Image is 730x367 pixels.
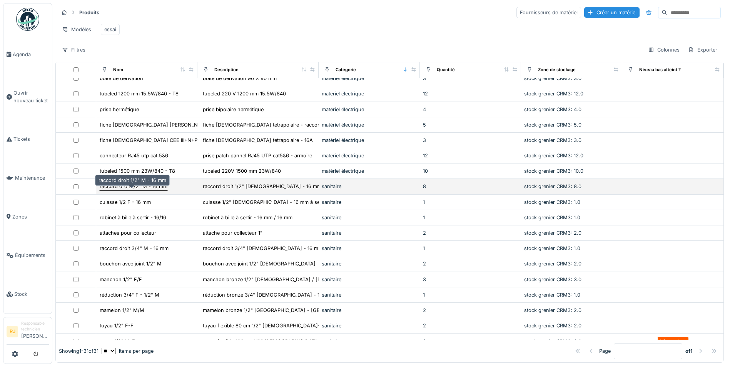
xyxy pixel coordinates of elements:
[100,245,169,252] div: raccord droit 3/4" M - 16 mm
[423,199,518,206] div: 1
[203,245,340,252] div: raccord droit 3/4" [DEMOGRAPHIC_DATA] - 16 mm à sertir
[100,307,144,314] div: mamelon 1/2" M/M
[524,137,581,143] span: stock grenier CRM3: 3.0
[21,320,49,332] div: Responsable technicien
[423,152,518,159] div: 12
[13,51,49,58] span: Agenda
[203,121,359,128] div: fiche [DEMOGRAPHIC_DATA] tetrapolaire - raccordement à vis - ...
[102,347,154,355] div: items per page
[524,122,581,128] span: stock grenier CRM3: 5.0
[100,152,168,159] div: connecteur RJ45 utp cat.5&6
[322,276,417,283] div: sanitaire
[203,137,313,144] div: fiche [DEMOGRAPHIC_DATA] tetrapolaire - 16A
[13,135,49,143] span: Tickets
[100,137,214,144] div: fiche [DEMOGRAPHIC_DATA] CEE III+N+PE - 16A
[322,121,417,128] div: matériel électrique
[423,121,518,128] div: 5
[203,307,362,314] div: mamelon bronze 1/2" [GEOGRAPHIC_DATA] - [GEOGRAPHIC_DATA]
[100,229,156,237] div: attaches pour collecteur
[15,174,49,182] span: Maintenance
[645,44,683,55] div: Colonnes
[524,153,583,158] span: stock grenier CRM3: 12.0
[203,322,394,329] div: tuyau flexible 80 cm 1/2" [DEMOGRAPHIC_DATA]-[DEMOGRAPHIC_DATA] avec ...
[3,158,52,197] a: Maintenance
[58,44,89,55] div: Filtres
[203,167,281,175] div: tubeled 220V 1500 mm 23W/840
[423,75,518,82] div: 3
[100,90,179,97] div: tubeled 1200 mm 15.5W/840 - T8
[100,106,139,113] div: prise hermétique
[423,167,518,175] div: 10
[203,75,277,82] div: boîte de dérivation 90 X 90 mm
[21,320,49,343] li: [PERSON_NAME]
[7,320,49,345] a: RJ Responsable technicien[PERSON_NAME]
[104,26,116,33] div: essai
[203,291,379,299] div: réduction bronze 3/4" [DEMOGRAPHIC_DATA] - 1/2" [GEOGRAPHIC_DATA]
[639,67,681,73] div: Niveau bas atteint ?
[14,290,49,298] span: Stock
[203,199,325,206] div: culasse 1/2" [DEMOGRAPHIC_DATA] - 16 mm à serir
[15,252,49,259] span: Équipements
[524,307,581,313] span: stock grenier CRM3: 2.0
[423,291,518,299] div: 1
[524,75,581,81] span: stock grenier CRM3: 3.0
[423,245,518,252] div: 1
[322,167,417,175] div: matériel électrique
[3,74,52,120] a: Ouvrir nouveau ticket
[538,67,576,73] div: Zone de stockage
[322,245,417,252] div: sanitaire
[203,229,262,237] div: attache pour collecteur 1"
[599,347,611,355] div: Page
[322,152,417,159] div: matériel électrique
[423,276,518,283] div: 3
[203,152,312,159] div: prise patch pannel RJ45 UTP cat5&6 - armoire
[322,260,417,267] div: sanitaire
[16,8,39,31] img: Badge_color-CXgf-gQk.svg
[524,323,581,329] span: stock grenier CRM3: 2.0
[524,199,580,205] span: stock grenier CRM3: 1.0
[685,347,693,355] strong: of 1
[423,338,518,345] div: 0
[100,322,134,329] div: tuyau 1/2" F-F
[423,214,518,221] div: 1
[423,90,518,97] div: 12
[423,137,518,144] div: 3
[214,67,239,73] div: Description
[203,106,264,113] div: prise bipolaire hermétique
[524,245,580,251] span: stock grenier CRM3: 1.0
[322,229,417,237] div: sanitaire
[58,24,95,35] div: Modèles
[3,275,52,314] a: Stock
[100,338,135,345] div: tuyau 1/2" M-F
[322,137,417,144] div: matériel électrique
[423,307,518,314] div: 2
[524,230,581,236] span: stock grenier CRM3: 2.0
[524,261,581,267] span: stock grenier CRM3: 2.0
[100,199,151,206] div: culasse 1/2 F - 16 mm
[7,326,18,337] li: RJ
[322,322,417,329] div: sanitaire
[516,7,581,18] div: Fournisseurs de matériel
[322,338,417,345] div: sanitaire
[100,260,162,267] div: bouchon avec joint 1/2" M
[3,197,52,236] a: Zones
[423,322,518,329] div: 2
[100,121,242,128] div: fiche [DEMOGRAPHIC_DATA] [PERSON_NAME]+N+PE / 16 A
[322,183,417,190] div: sanitaire
[95,175,170,186] div: raccord droit 1/2" M - 16 mm
[13,89,49,104] span: Ouvrir nouveau ticket
[113,67,123,73] div: Nom
[100,167,175,175] div: tubeled 1500 mm 23W/840 - T8
[203,338,399,345] div: tuyau flexible 100 cm 1/2" [DEMOGRAPHIC_DATA] - [DEMOGRAPHIC_DATA] avec ...
[203,276,371,283] div: manchon bronze 1/2" [DEMOGRAPHIC_DATA] / [DEMOGRAPHIC_DATA]
[524,183,581,189] span: stock grenier CRM3: 8.0
[100,75,143,82] div: boîte de dérivation
[584,7,640,18] div: Créer un matériel
[76,9,102,16] strong: Produits
[322,307,417,314] div: sanitaire
[524,168,583,174] span: stock grenier CRM3: 10.0
[3,35,52,74] a: Agenda
[3,120,52,159] a: Tickets
[524,215,580,220] span: stock grenier CRM3: 1.0
[3,236,52,275] a: Équipements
